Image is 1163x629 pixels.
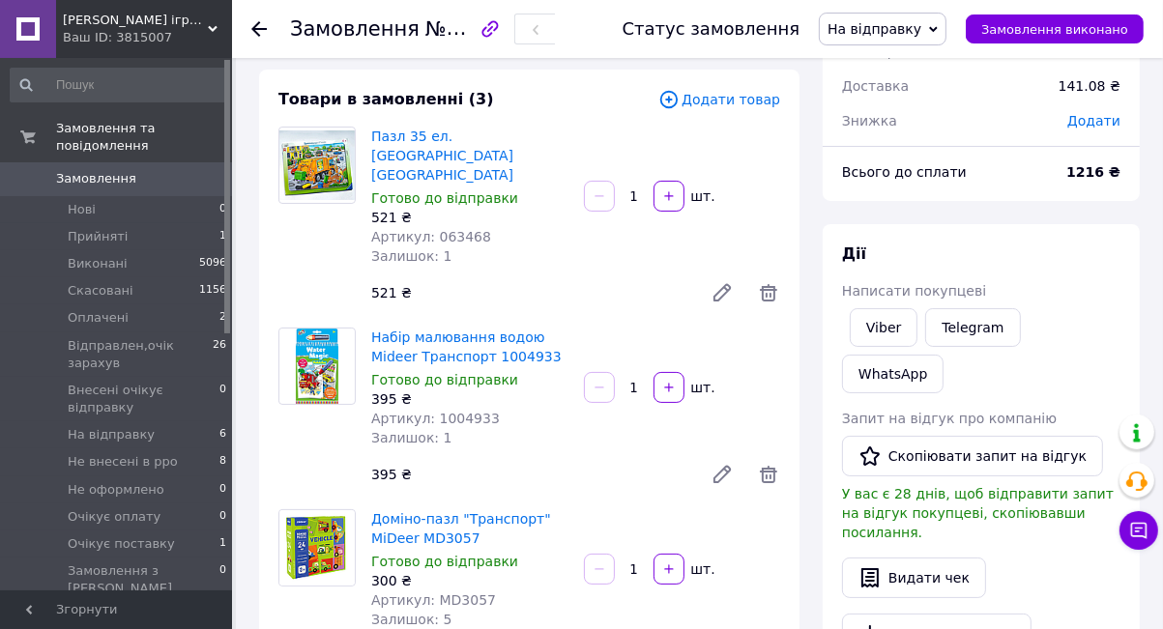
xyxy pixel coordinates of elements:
[703,455,741,494] a: Редагувати
[850,308,917,347] a: Viber
[68,337,213,372] span: Відправлен,очік зарахув
[842,164,967,180] span: Всього до сплати
[371,248,452,264] span: Залишок: 1
[251,19,267,39] div: Повернутися назад
[757,463,780,486] span: Видалити
[842,78,909,94] span: Доставка
[623,19,800,39] div: Статус замовлення
[371,554,518,569] span: Готово до відправки
[68,481,164,499] span: Не оформлено
[68,228,128,245] span: Прийняті
[757,281,780,304] span: Видалити
[842,355,944,393] a: WhatsApp
[68,453,178,471] span: Не внесені в рро
[371,229,491,244] span: Артикул: 063468
[371,190,518,206] span: Готово до відправки
[363,461,695,488] div: 395 ₴
[371,430,452,445] span: Залишок: 1
[68,426,155,443] span: На відправку
[68,309,129,327] span: Оплачені
[966,14,1144,43] button: Замовлення виконано
[1047,65,1132,107] div: 141.08 ₴
[371,372,518,387] span: Готово до відправки
[199,282,226,300] span: 1156
[1119,511,1158,550] button: Чат з покупцем
[278,90,494,108] span: Товари в замовленні (3)
[686,559,717,579] div: шт.
[219,535,226,553] span: 1
[219,453,226,471] span: 8
[63,29,232,46] div: Ваш ID: 3815007
[279,130,355,201] img: Пазл 35 ел. Ravensburger Сміттєвоз
[371,511,551,546] a: Доміно-пазл "Транспорт" MiDeer MD3057
[68,201,96,218] span: Нові
[68,255,128,272] span: Виконані
[219,309,226,327] span: 2
[68,535,175,553] span: Очікує поставку
[279,510,355,586] img: Доміно-пазл "Транспорт" MiDeer MD3057
[371,571,568,590] div: 300 ₴
[296,329,338,404] img: Набір малювання водою Mideer Транспорт 1004933
[842,244,866,263] span: Дії
[981,22,1128,37] span: Замовлення виконано
[828,21,921,37] span: На відправку
[925,308,1020,347] a: Telegram
[686,186,717,206] div: шт.
[219,562,226,597] span: 0
[842,436,1103,476] button: Скопіювати запит на відгук
[63,12,208,29] span: Тигрич Розвиваючі іграшки: твори, грай, розвивай, читай
[371,411,500,426] span: Артикул: 1004933
[842,43,905,59] span: 3 товари
[842,558,986,598] button: Видати чек
[658,89,780,110] span: Додати товар
[371,208,568,227] div: 521 ₴
[290,17,420,41] span: Замовлення
[199,255,226,272] span: 5096
[842,283,986,299] span: Написати покупцеві
[686,378,717,397] div: шт.
[425,16,563,41] span: №359257474
[68,508,160,526] span: Очікує оплату
[56,120,232,155] span: Замовлення та повідомлення
[219,382,226,416] span: 0
[10,68,228,102] input: Пошук
[371,129,513,183] a: Пазл 35 ел. [GEOGRAPHIC_DATA] [GEOGRAPHIC_DATA]
[68,382,219,416] span: Внесені очікує відправку
[213,337,226,372] span: 26
[842,411,1057,426] span: Запит на відгук про компанію
[363,279,695,306] div: 521 ₴
[56,170,136,187] span: Замовлення
[68,282,133,300] span: Скасовані
[219,228,226,245] span: 1
[842,113,897,129] span: Знижка
[68,562,219,597] span: Замовлення з [PERSON_NAME]
[371,612,452,627] span: Залишок: 5
[219,426,226,443] span: 6
[371,389,568,409] div: 395 ₴
[1067,113,1120,129] span: Додати
[842,486,1114,540] span: У вас є 28 днів, щоб відправити запит на відгук покупцеві, скопіювавши посилання.
[219,508,226,526] span: 0
[371,592,496,608] span: Артикул: MD3057
[703,273,741,312] a: Редагувати
[371,329,562,364] a: Набір малювання водою Mideer Транспорт 1004933
[219,201,226,218] span: 0
[1066,164,1120,180] b: 1216 ₴
[219,481,226,499] span: 0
